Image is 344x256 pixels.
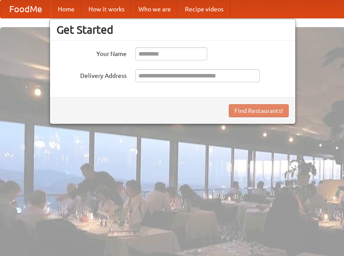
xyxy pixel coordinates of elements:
[0,0,51,18] a: FoodMe
[229,104,289,117] button: Find Restaurants!
[57,69,127,80] label: Delivery Address
[82,0,131,18] a: How it works
[57,47,127,58] label: Your Name
[178,0,231,18] a: Recipe videos
[131,0,178,18] a: Who we are
[57,23,289,36] h3: Get Started
[51,0,82,18] a: Home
